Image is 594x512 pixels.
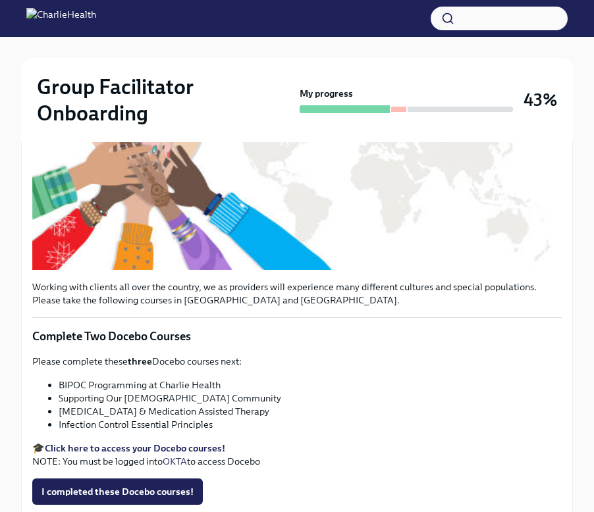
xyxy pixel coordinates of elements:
p: 🎓 NOTE: You must be logged into to access Docebo [32,442,562,468]
strong: three [128,355,152,367]
p: Working with clients all over the country, we as providers will experience many different culture... [32,280,562,307]
a: OKTA [163,455,187,467]
li: Infection Control Essential Principles [59,418,562,431]
p: Please complete these Docebo courses next: [32,355,562,368]
p: Complete Two Docebo Courses [32,328,562,344]
li: BIPOC Programming at Charlie Health [59,378,562,392]
li: [MEDICAL_DATA] & Medication Assisted Therapy [59,405,562,418]
button: I completed these Docebo courses! [32,478,203,505]
img: CharlieHealth [26,8,96,29]
h2: Group Facilitator Onboarding [37,74,294,126]
a: Click here to access your Docebo courses! [45,442,225,454]
strong: My progress [300,87,353,100]
button: Zoom image [32,53,562,270]
span: I completed these Docebo courses! [41,485,194,498]
h3: 43% [524,88,557,112]
li: Supporting Our [DEMOGRAPHIC_DATA] Community [59,392,562,405]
